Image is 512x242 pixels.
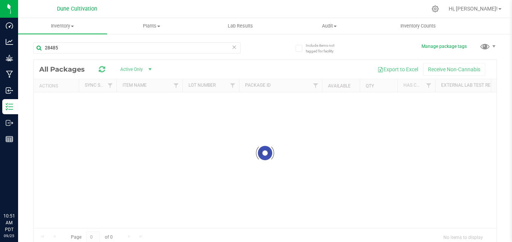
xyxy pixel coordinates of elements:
[218,23,263,29] span: Lab Results
[285,18,374,34] a: Audit
[3,213,15,233] p: 10:51 AM PDT
[6,87,13,94] inline-svg: Inbound
[374,18,463,34] a: Inventory Counts
[306,43,343,54] span: Include items not tagged for facility
[6,54,13,62] inline-svg: Grow
[390,23,446,29] span: Inventory Counts
[18,18,107,34] a: Inventory
[107,23,196,29] span: Plants
[6,22,13,29] inline-svg: Dashboard
[6,103,13,110] inline-svg: Inventory
[449,6,498,12] span: Hi, [PERSON_NAME]!
[422,43,467,50] button: Manage package tags
[107,18,196,34] a: Plants
[431,5,440,12] div: Manage settings
[6,38,13,46] inline-svg: Analytics
[6,119,13,127] inline-svg: Outbound
[57,6,97,12] span: Dune Cultivation
[6,70,13,78] inline-svg: Manufacturing
[6,135,13,143] inline-svg: Reports
[18,23,107,29] span: Inventory
[33,42,241,54] input: Search Package ID, Item Name, SKU, Lot or Part Number...
[231,42,237,52] span: Clear
[196,18,285,34] a: Lab Results
[3,233,15,239] p: 09/25
[285,23,373,29] span: Audit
